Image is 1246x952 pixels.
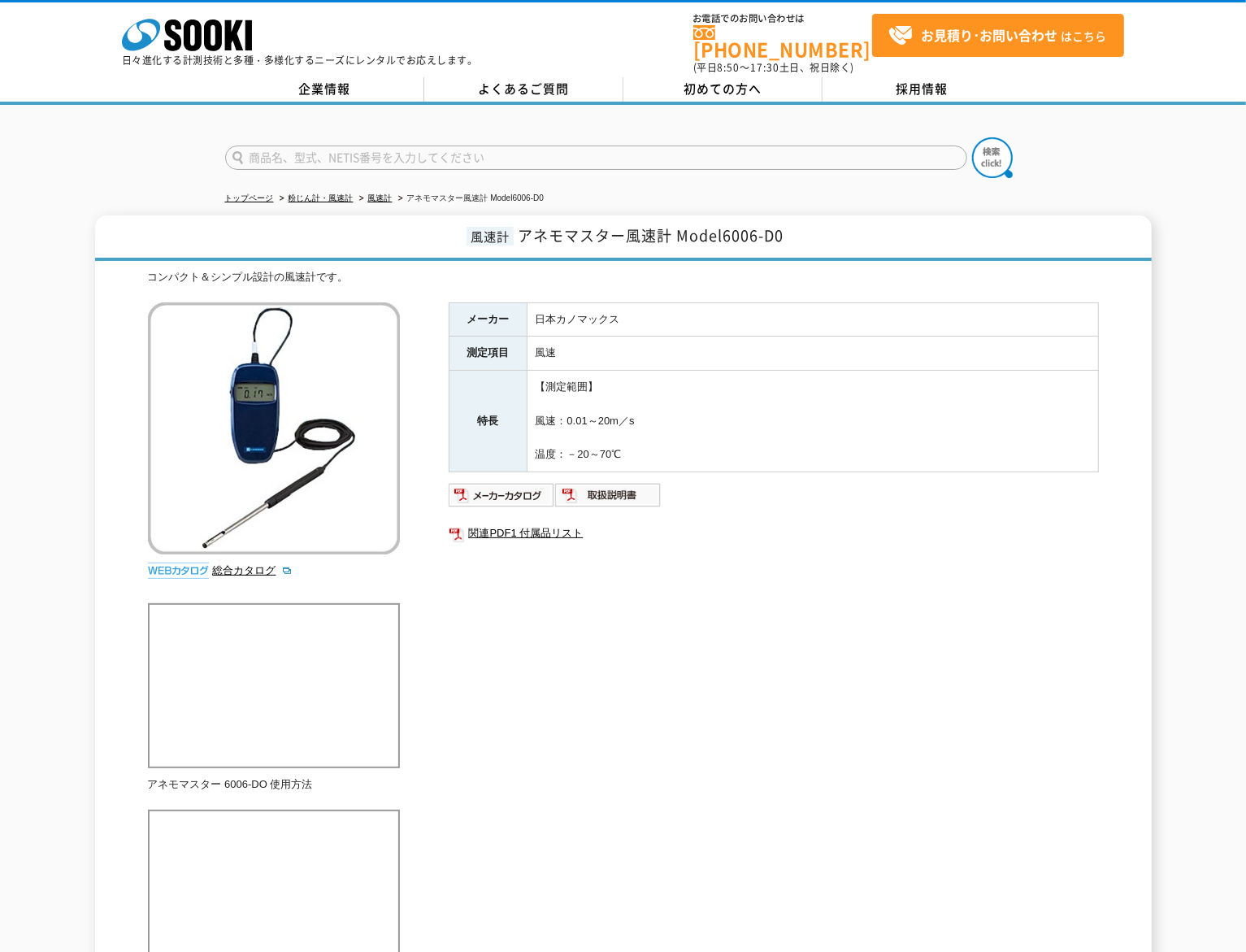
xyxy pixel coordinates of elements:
p: アネモマスター 6006-DO 使用方法 [148,776,400,793]
p: 日々進化する計測技術と多種・多様化するニーズにレンタルでお応えします。 [122,55,478,65]
span: 8:50 [718,60,740,75]
a: お見積り･お問い合わせはこちら [872,14,1124,57]
th: 特長 [449,371,527,472]
td: 【測定範囲】 風速：0.01～20m／s 温度：－20～70℃ [527,371,1098,472]
img: 取扱説明書 [555,482,662,508]
span: 初めての方へ [684,80,762,98]
a: 採用情報 [823,77,1022,102]
img: メーカーカタログ [449,482,555,508]
td: 風速 [527,337,1098,371]
a: [PHONE_NUMBER] [693,25,872,59]
a: 風速計 [368,193,393,202]
div: コンパクト＆シンプル設計の風速計です。 [148,269,1099,286]
img: btn_search.png [972,137,1013,178]
th: メーカー [449,302,527,337]
span: 17:30 [750,60,779,75]
span: 風速計 [467,227,514,246]
span: お電話でのお問い合わせは [693,14,872,24]
input: 商品名、型式、NETIS番号を入力してください [225,146,967,170]
img: アネモマスター風速計 Model6006-D0 [148,302,400,554]
span: アネモマスター風速計 Model6006-D0 [518,224,784,246]
strong: お見積り･お問い合わせ [921,25,1057,45]
a: よくあるご質問 [424,77,623,102]
a: メーカーカタログ [449,493,555,505]
img: webカタログ [148,563,209,579]
a: 取扱説明書 [555,493,662,505]
a: 総合カタログ [213,564,293,576]
a: 企業情報 [225,77,424,102]
a: 関連PDF1 付属品リスト [449,523,1099,544]
li: アネモマスター風速計 Model6006-D0 [395,190,544,207]
th: 測定項目 [449,337,527,371]
a: トップページ [225,193,274,202]
span: (平日 ～ 土日、祝日除く) [693,60,854,75]
td: 日本カノマックス [527,302,1098,337]
a: 初めての方へ [623,77,823,102]
a: 粉じん計・風速計 [289,193,354,202]
span: はこちら [888,24,1106,48]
